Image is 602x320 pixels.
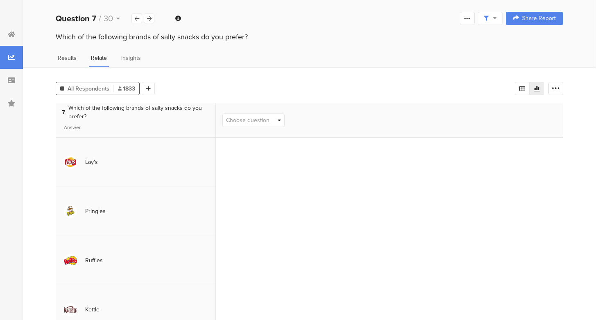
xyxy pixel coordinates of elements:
img: d3718dnoaommpf.cloudfront.net%2Fitem%2Fc2f6a35aed3dfb1956d0.png [64,156,77,169]
span: Relate [91,54,107,62]
div: Pringles [85,207,106,216]
span: Answer [64,124,81,131]
span: 30 [104,12,113,25]
span: Results [58,54,77,62]
img: d3718dnoaommpf.cloudfront.net%2Fitem%2F63f4f1cc1ce82d43c46c.png [64,205,77,218]
img: d3718dnoaommpf.cloudfront.net%2Fitem%2Fc2bdfdcd8fd8a3d53e41.png [64,303,77,316]
span: / [99,12,101,25]
span: Choose question [226,116,269,125]
span: All Respondents [68,84,109,93]
div: Kettle [85,305,100,314]
span: Which of the following brands of salty snacks do you prefer? [68,104,209,121]
span: . [65,108,66,117]
span: 7 [62,108,66,117]
img: d3718dnoaommpf.cloudfront.net%2Fitem%2F4b97de38fa74b891da9c.png [64,254,77,267]
div: Lay's [85,158,98,166]
span: 1833 [118,84,135,93]
div: Ruffles [85,256,103,265]
b: Question 7 [56,12,96,25]
div: Which of the following brands of salty snacks do you prefer? [56,32,563,42]
span: Insights [121,54,141,62]
span: Share Report [522,16,556,21]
